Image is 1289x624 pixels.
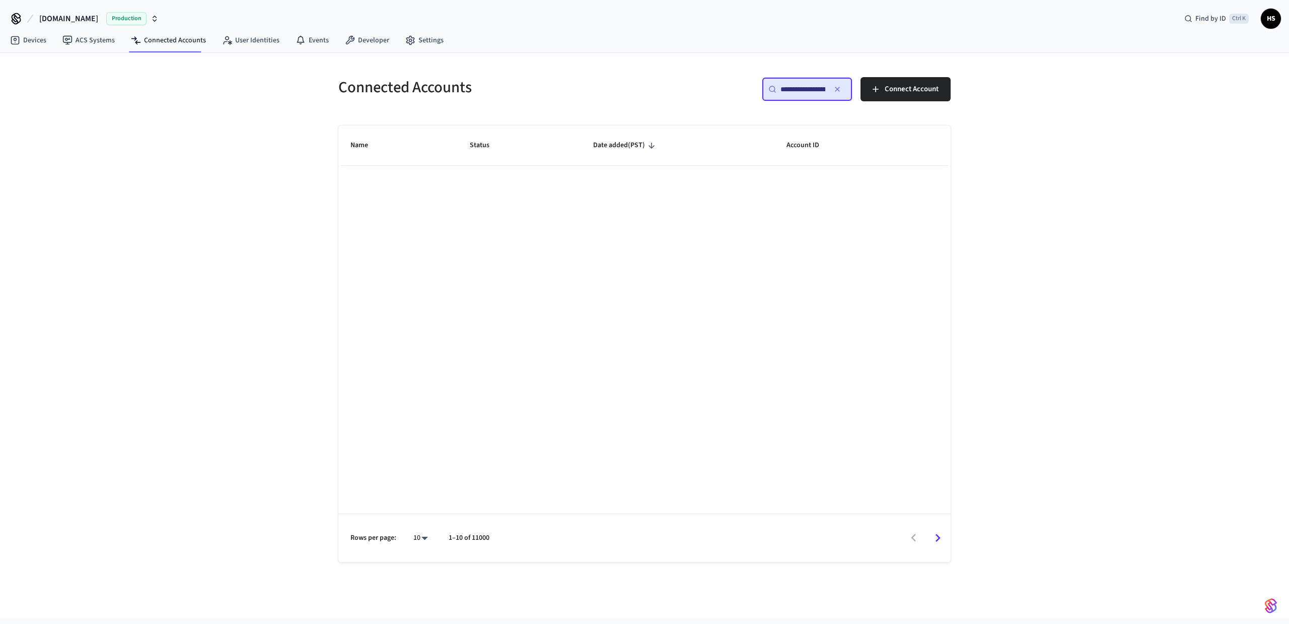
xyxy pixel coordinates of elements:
[338,126,951,166] table: sticky table
[1262,10,1280,28] span: HS
[2,31,54,49] a: Devices
[926,526,950,550] button: Go to next page
[214,31,288,49] a: User Identities
[350,533,396,543] p: Rows per page:
[350,138,381,153] span: Name
[288,31,337,49] a: Events
[39,13,98,25] span: [DOMAIN_NAME]
[786,138,832,153] span: Account ID
[338,77,638,98] h5: Connected Accounts
[593,138,658,153] span: Date added(PST)
[1195,14,1226,24] span: Find by ID
[54,31,123,49] a: ACS Systems
[1229,14,1249,24] span: Ctrl K
[123,31,214,49] a: Connected Accounts
[337,31,397,49] a: Developer
[470,138,503,153] span: Status
[1261,9,1281,29] button: HS
[1176,10,1257,28] div: Find by IDCtrl K
[885,83,939,96] span: Connect Account
[1265,598,1277,614] img: SeamLogoGradient.69752ec5.svg
[861,77,951,101] button: Connect Account
[408,531,433,545] div: 10
[397,31,452,49] a: Settings
[106,12,147,25] span: Production
[449,533,489,543] p: 1–10 of 11000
